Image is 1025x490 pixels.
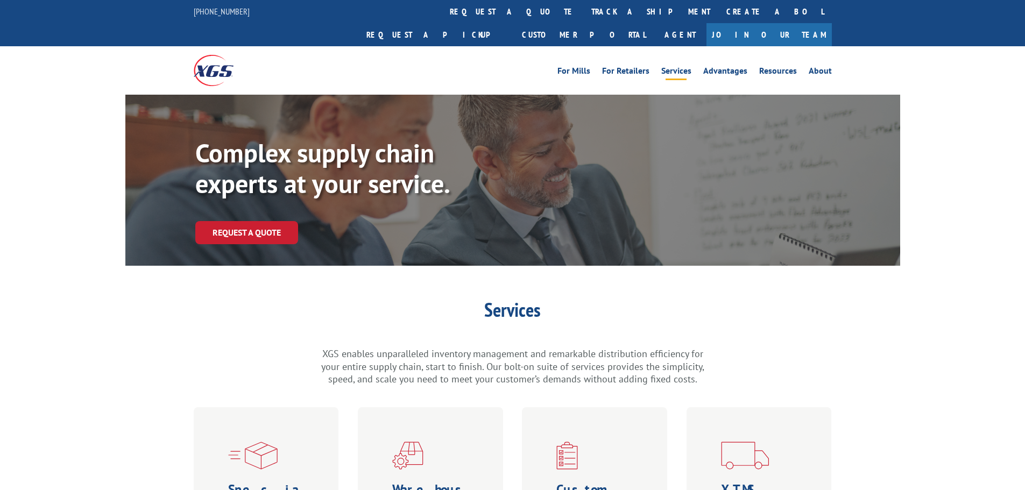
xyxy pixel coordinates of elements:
a: Services [661,67,691,79]
h1: Services [319,300,706,325]
a: For Retailers [602,67,649,79]
a: Agent [654,23,706,46]
a: Request a Quote [195,221,298,244]
a: About [809,67,832,79]
a: Request a pickup [358,23,514,46]
img: xgs-icon-custom-logistics-solutions-red [556,442,578,470]
a: For Mills [557,67,590,79]
p: Complex supply chain experts at your service. [195,138,518,200]
a: [PHONE_NUMBER] [194,6,250,17]
img: xgs-icon-warehouseing-cutting-fulfillment-red [392,442,423,470]
a: Join Our Team [706,23,832,46]
img: xgs-icon-transportation-forms-red [721,442,769,470]
a: Advantages [703,67,747,79]
p: XGS enables unparalleled inventory management and remarkable distribution efficiency for your ent... [319,347,706,386]
img: xgs-icon-specialized-ltl-red [228,442,278,470]
a: Customer Portal [514,23,654,46]
a: Resources [759,67,797,79]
